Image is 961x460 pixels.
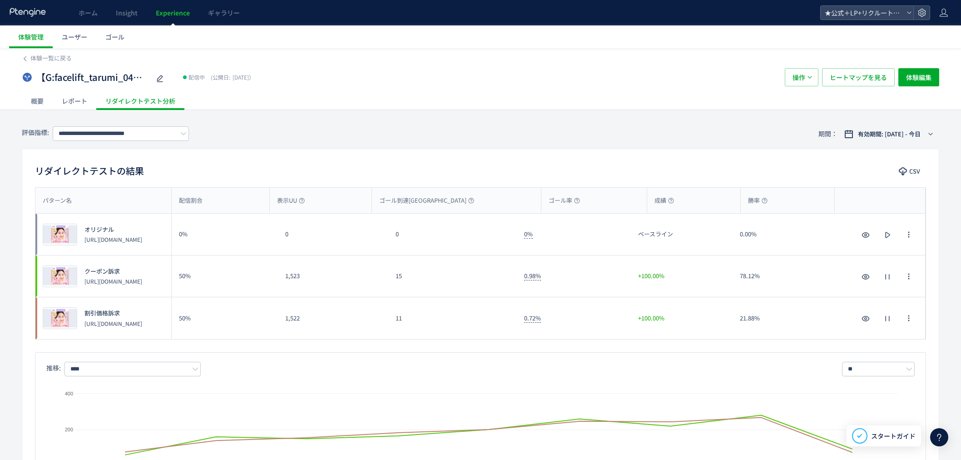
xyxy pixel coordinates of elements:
button: 有効期間: [DATE] - 今日 [838,127,939,141]
text: 200 [65,427,73,432]
div: 0.00% [733,214,835,255]
span: ホーム [79,8,98,17]
span: 0.72% [524,314,541,323]
span: ★公式＋LP+リクルート+BS+FastNail+TKBC [822,6,903,20]
div: リダイレクトテスト分析 [96,92,184,110]
span: 体験管理 [18,32,44,41]
span: スタートガイド [871,431,916,441]
span: CSV [909,164,920,179]
span: 配信中 [188,73,205,82]
img: c233885e88b2c04f0f3857fc79196c691758007002384.jpeg [43,266,77,287]
span: 評価指標: [22,128,49,137]
span: 操作 [793,68,805,86]
span: ユーザー [62,32,87,41]
span: 体験編集 [906,68,931,86]
button: CSV [894,164,926,179]
span: ゴール率 [549,196,580,205]
div: 0 [278,214,389,255]
span: Experience [156,8,190,17]
div: レポート [53,92,96,110]
div: 11 [388,297,517,339]
button: 操作 [785,68,818,86]
span: 勝率 [748,196,768,205]
img: 8eea2008b5e84bb9989f7ed05dc932791758007002445.jpeg [43,308,77,329]
span: 0.98% [524,271,541,280]
span: 配信割合 [179,196,203,205]
div: 50% [172,255,278,297]
span: 割引価格訴求 [84,309,120,318]
span: 0% [524,230,533,239]
span: ゴール [105,32,124,41]
div: 1,523 [278,255,389,297]
p: https://tcb-beauty.net/menu/face__ab08 [84,277,142,285]
div: 1,522 [278,297,389,339]
span: Insight [116,8,138,17]
span: 有効期間: [DATE] - 今日 [858,130,921,139]
div: 21.88% [733,297,835,339]
text: 400 [65,391,73,396]
span: ベースライン [638,230,673,239]
span: オリジナル [84,225,114,234]
h2: リダイレクトテストの結果 [35,164,144,178]
button: 体験編集 [898,68,939,86]
div: 50% [172,297,278,339]
div: 78.12% [733,255,835,297]
div: 0% [172,214,278,255]
span: 【G:facelift_tarumi_04】GR-70-02.リフト_通常オファー [36,71,150,84]
span: ヒートマップを見る [830,68,887,86]
span: パターン名 [43,196,72,205]
img: dba422c7e9c898ff2feb41bfbbceef851758007002396.jpeg [43,224,77,245]
span: +100.00% [638,314,664,323]
div: 0 [388,214,517,255]
span: 体験一覧に戻る [30,54,72,62]
span: 期間： [818,126,837,141]
span: 表示UU [277,196,305,205]
p: https://tcb-beauty.net/menu/facelift_tarumi_04 [84,235,142,243]
span: [DATE]） [208,73,254,81]
span: 推移: [46,363,61,372]
span: 成績 [654,196,674,205]
span: クーポン訴求 [84,267,120,276]
div: 概要 [22,92,53,110]
button: ヒートマップを見る [822,68,895,86]
span: ギャラリー [208,8,240,17]
span: ゴール到達[GEOGRAPHIC_DATA] [379,196,474,205]
div: 15 [388,255,517,297]
p: https://tcb-beauty.net/menu/face__ab09 [84,320,142,327]
span: +100.00% [638,272,664,280]
span: (公開日: [211,73,230,81]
